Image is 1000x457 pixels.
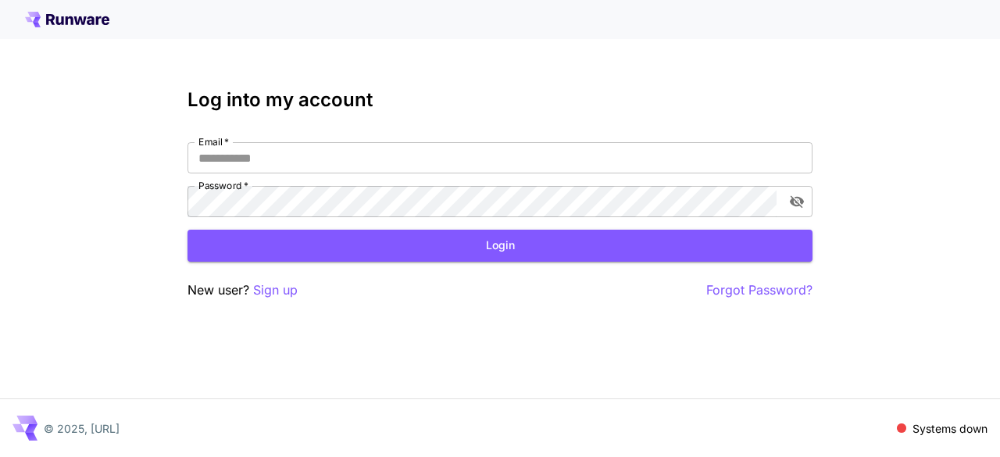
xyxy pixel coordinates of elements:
[912,420,987,437] p: Systems down
[253,280,298,300] button: Sign up
[44,420,120,437] p: © 2025, [URL]
[706,280,812,300] button: Forgot Password?
[187,230,812,262] button: Login
[783,187,811,216] button: toggle password visibility
[198,179,248,192] label: Password
[187,280,298,300] p: New user?
[187,89,812,111] h3: Log into my account
[198,135,229,148] label: Email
